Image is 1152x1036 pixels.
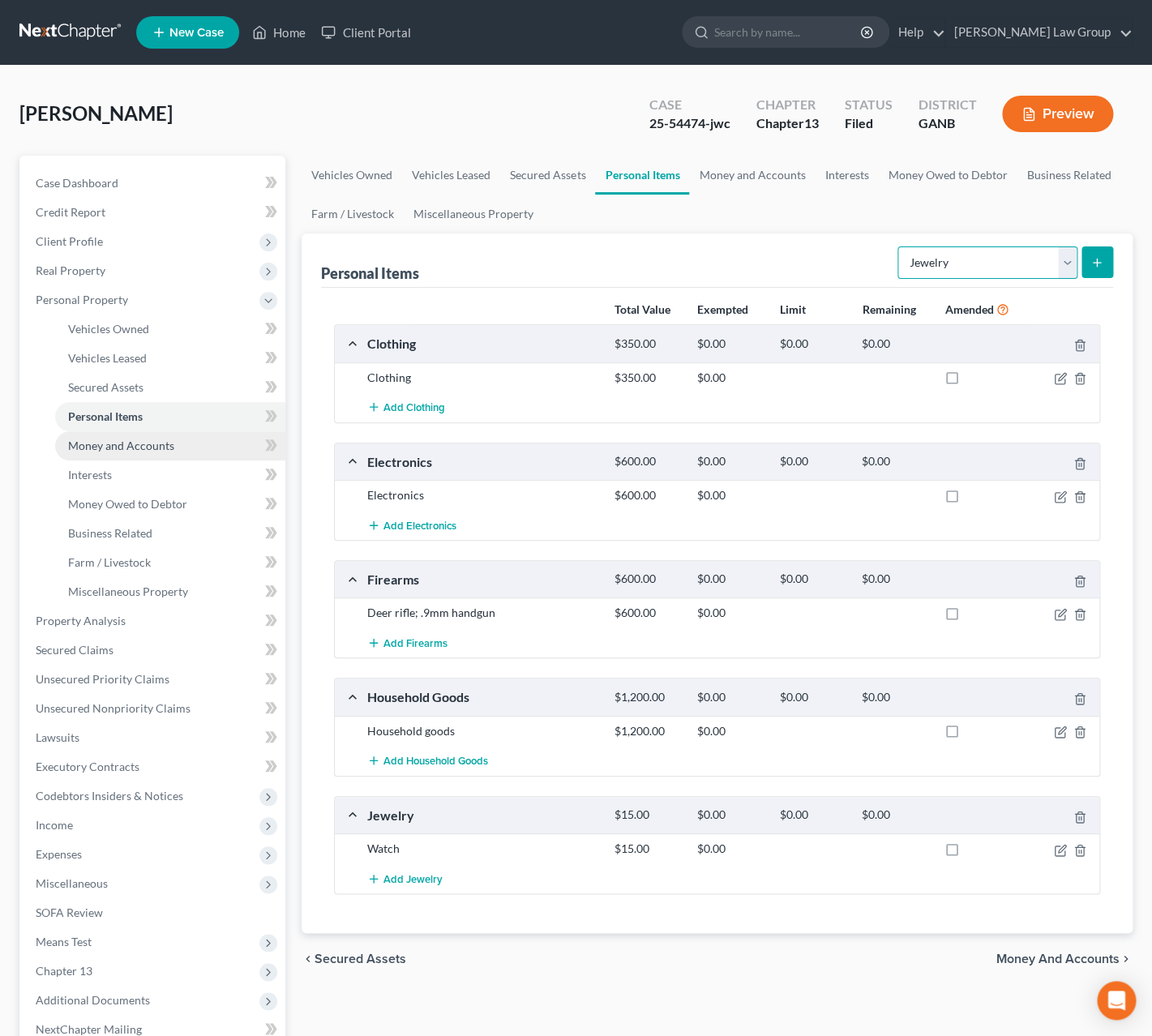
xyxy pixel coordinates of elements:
[367,510,456,540] button: Add Electronics
[359,335,606,352] div: Clothing
[854,572,936,587] div: $0.00
[315,953,406,965] span: Secured Assets
[359,605,606,621] div: Deer rifle; .9mm handgun
[321,263,419,283] div: Personal Items
[68,584,188,598] span: Miscellaneous Property
[689,605,772,621] div: $0.00
[36,993,150,1007] span: Additional Documents
[771,690,854,705] div: $0.00
[36,818,73,832] span: Income
[500,156,595,195] a: Secured Assets
[771,336,854,352] div: $0.00
[23,694,285,723] a: Unsecured Nonpriority Claims
[36,263,105,277] span: Real Property
[918,114,976,133] div: GANB
[36,935,92,948] span: Means Test
[844,96,892,114] div: Status
[36,964,92,978] span: Chapter 13
[23,898,285,927] a: SOFA Review
[606,605,689,621] div: $600.00
[606,807,689,823] div: $15.00
[359,571,606,588] div: Firearms
[55,373,285,402] a: Secured Assets
[302,953,315,965] i: chevron_left
[771,572,854,587] div: $0.00
[36,760,139,773] span: Executory Contracts
[367,746,488,776] button: Add Household Goods
[606,487,689,503] div: $600.00
[756,96,818,114] div: Chapter
[854,336,936,352] div: $0.00
[55,577,285,606] a: Miscellaneous Property
[55,402,285,431] a: Personal Items
[36,176,118,190] span: Case Dashboard
[23,752,285,781] a: Executory Contracts
[36,205,105,219] span: Credit Report
[68,555,151,569] span: Farm / Livestock
[302,195,404,233] a: Farm / Livestock
[36,730,79,744] span: Lawsuits
[689,807,772,823] div: $0.00
[68,351,147,365] span: Vehicles Leased
[595,156,689,195] a: Personal Items
[689,454,772,469] div: $0.00
[383,872,443,885] span: Add Jewelry
[946,18,1132,47] a: [PERSON_NAME] Law Group
[19,101,173,125] span: [PERSON_NAME]
[606,370,689,386] div: $350.00
[36,847,82,861] span: Expenses
[68,468,112,482] span: Interests
[36,293,128,306] span: Personal Property
[367,863,443,893] button: Add Jewelry
[404,195,543,233] a: Miscellaneous Property
[1017,156,1120,195] a: Business Related
[697,302,748,316] strong: Exempted
[844,114,892,133] div: Filed
[1120,953,1133,965] i: chevron_right
[689,156,815,195] a: Money and Accounts
[36,643,113,657] span: Secured Claims
[606,454,689,469] div: $600.00
[606,690,689,705] div: $1,200.00
[944,302,993,316] strong: Amended
[313,18,418,47] a: Client Portal
[55,431,285,460] a: Money and Accounts
[780,302,806,316] strong: Limit
[996,953,1120,965] span: Money and Accounts
[302,953,406,965] button: chevron_left Secured Assets
[854,454,936,469] div: $0.00
[36,905,103,919] span: SOFA Review
[890,18,944,47] a: Help
[1097,981,1136,1020] div: Open Intercom Messenger
[359,688,606,705] div: Household Goods
[23,169,285,198] a: Case Dashboard
[55,490,285,519] a: Money Owed to Debtor
[918,96,976,114] div: District
[36,876,108,890] span: Miscellaneous
[23,636,285,665] a: Secured Claims
[606,336,689,352] div: $350.00
[36,1022,142,1036] span: NextChapter Mailing
[68,322,149,336] span: Vehicles Owned
[68,439,174,452] span: Money and Accounts
[383,401,445,414] span: Add Clothing
[359,487,606,503] div: Electronics
[23,198,285,227] a: Credit Report
[862,302,915,316] strong: Remaining
[714,17,863,47] input: Search by name...
[383,519,456,532] span: Add Electronics
[854,807,936,823] div: $0.00
[244,18,313,47] a: Home
[359,453,606,470] div: Electronics
[359,723,606,739] div: Household goods
[367,627,448,657] button: Add Firearms
[55,519,285,548] a: Business Related
[689,690,772,705] div: $0.00
[359,841,606,857] div: Watch
[68,497,187,511] span: Money Owed to Debtor
[68,380,143,394] span: Secured Assets
[649,96,730,114] div: Case
[803,115,818,131] span: 13
[383,636,448,649] span: Add Firearms
[68,526,152,540] span: Business Related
